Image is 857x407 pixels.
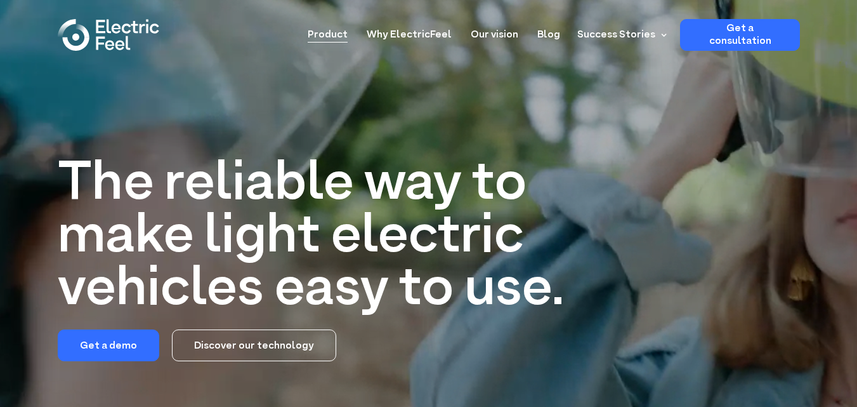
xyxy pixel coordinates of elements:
[308,19,348,43] a: Product
[48,50,109,74] input: Submit
[773,323,839,389] iframe: Chatbot
[537,19,560,43] a: Blog
[367,19,452,43] a: Why ElectricFeel
[570,19,671,51] div: Success Stories
[58,330,159,361] a: Get a demo
[680,19,800,51] a: Get a consultation
[58,159,587,317] h1: The reliable way to make light electric vehicles easy to use.
[577,27,655,43] div: Success Stories
[471,19,518,43] a: Our vision
[172,330,336,361] a: Discover our technology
